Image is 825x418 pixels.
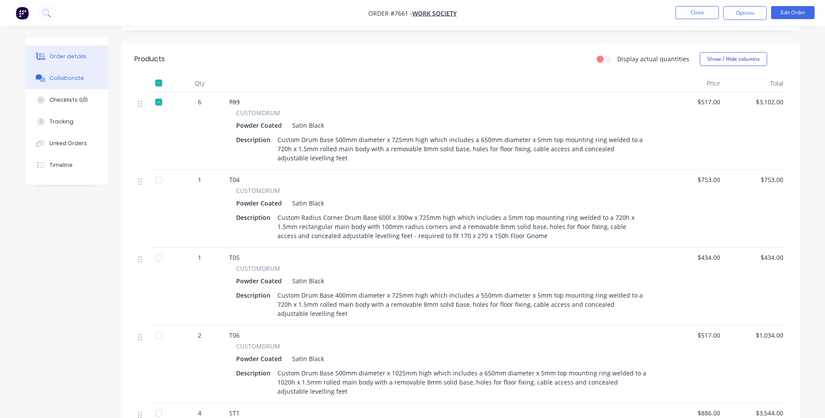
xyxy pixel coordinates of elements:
[198,175,201,184] span: 1
[664,331,720,340] span: $517.00
[26,89,108,111] button: Checklists 0/0
[50,139,87,147] div: Linked Orders
[50,118,73,126] div: Tracking
[236,186,280,195] span: CUSTOMDRUM
[198,331,201,340] span: 2
[664,253,720,262] span: $434.00
[26,111,108,133] button: Tracking
[727,331,783,340] span: $1,034.00
[274,133,650,164] div: Custom Drum Base 500mm diameter x 725mm high which includes a 650mm diameter x 5mm top mounting r...
[236,108,280,117] span: CUSTOMDRUM
[289,275,324,287] div: Satin Black
[664,175,720,184] span: $753.00
[50,96,88,104] div: Checklists 0/0
[727,253,783,262] span: $434.00
[229,331,240,339] span: T06
[664,408,720,418] span: $886.00
[675,6,719,19] button: Close
[236,289,274,302] div: Description
[50,53,87,60] div: Order details
[198,97,201,106] span: 6
[664,97,720,106] span: $517.00
[50,74,84,82] div: Collaborate
[198,253,201,262] span: 1
[661,75,724,92] div: Price
[274,367,650,398] div: Custom Drum Base 500mm diameter x 1025mm high which includes a 650mm diameter x 5mm top mounting ...
[236,119,285,132] div: Powder Coated
[289,197,324,209] div: Satin Black
[236,367,274,379] div: Description
[236,264,280,273] span: CUSTOMDRUM
[236,211,274,224] div: Description
[368,9,412,17] span: Order #7661 -
[229,98,240,106] span: T03
[174,75,226,92] div: Qty
[198,408,201,418] span: 4
[16,7,29,20] img: Factory
[26,154,108,176] button: Timeline
[700,52,767,66] button: Show / Hide columns
[26,46,108,67] button: Order details
[771,6,815,19] button: Edit Order
[412,9,457,17] a: Work Society
[724,75,787,92] div: Total
[229,253,240,262] span: T05
[236,133,274,146] div: Description
[229,176,240,184] span: T04
[50,161,73,169] div: Timeline
[727,408,783,418] span: $3,544.00
[727,175,783,184] span: $753.00
[26,133,108,154] button: Linked Orders
[727,97,783,106] span: $3,102.00
[289,352,324,365] div: Satin Black
[289,119,324,132] div: Satin Black
[274,211,650,242] div: Custom Radius Corner Drum Base 600l x 300w x 725mm high which includes a 5mm top mounting ring we...
[274,289,650,320] div: Custom Drum Base 400mm diameter x 725mm high which includes a 550mm diameter x 5mm top mounting r...
[236,352,285,365] div: Powder Coated
[236,197,285,209] div: Powder Coated
[229,409,240,417] span: ST1
[723,6,767,20] button: Options
[26,67,108,89] button: Collaborate
[134,54,165,64] div: Products
[236,342,280,351] span: CUSTOMDRUM
[617,54,689,63] label: Display actual quantities
[236,275,285,287] div: Powder Coated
